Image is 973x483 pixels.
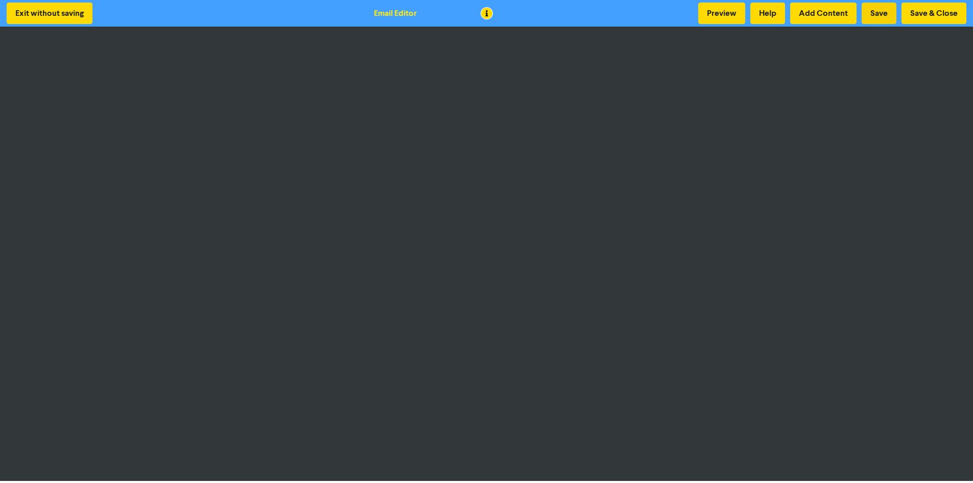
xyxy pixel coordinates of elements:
button: Preview [698,3,745,24]
button: Help [750,3,785,24]
div: Email Editor [374,7,417,19]
button: Add Content [790,3,857,24]
button: Exit without saving [7,3,92,24]
button: Save & Close [901,3,966,24]
button: Save [862,3,896,24]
